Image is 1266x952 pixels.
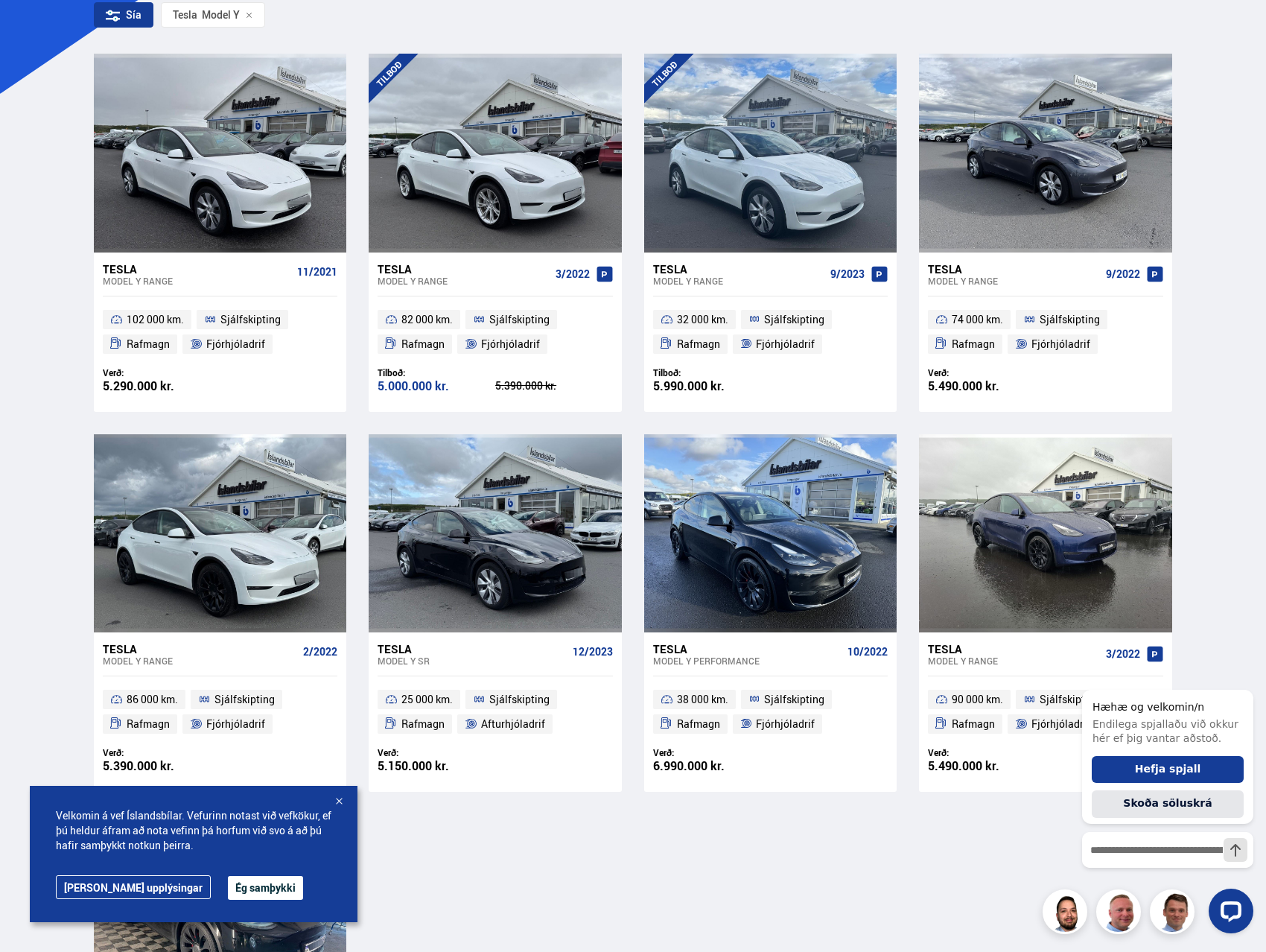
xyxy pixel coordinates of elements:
[1040,691,1100,708] span: Sjálfskipting
[573,646,613,658] span: 12/2023
[928,262,1099,276] div: Tesla
[94,253,346,412] a: Tesla Model Y RANGE 11/2021 102 000 km. Sjálfskipting Rafmagn Fjórhjóladrif Verð: 5.290.000 kr.
[127,715,170,733] span: Rafmagn
[928,367,1046,378] div: Verð:
[103,262,291,276] div: Tesla
[1045,892,1090,936] img: nhp88E3Fdnt1Opn2.png
[653,747,771,758] div: Verð:
[489,311,550,329] span: Sjálfskipting
[847,646,888,658] span: 10/2022
[556,268,590,280] span: 3/2022
[103,760,220,772] div: 5.390.000 kr.
[173,9,197,21] div: Tesla
[677,311,728,329] span: 32 000 km.
[919,632,1171,792] a: Tesla Model Y RANGE 3/2022 90 000 km. Sjálfskipting Rafmagn Fjórhjóladrif Verð: 5.490.000 kr.
[653,642,842,656] div: Tesla
[677,715,720,733] span: Rafmagn
[127,691,178,708] span: 86 000 km.
[378,367,495,378] div: Tilboð:
[952,335,995,353] span: Rafmagn
[378,747,495,758] div: Verð:
[756,715,815,733] span: Fjórhjóladrif
[764,311,824,329] span: Sjálfskipting
[378,760,495,772] div: 5.150.000 kr.
[103,380,220,393] div: 5.290.000 kr.
[103,642,297,656] div: Tesla
[369,632,621,792] a: Tesla Model Y SR 12/2023 25 000 km. Sjálfskipting Rafmagn Afturhjóladrif Verð: 5.150.000 kr.
[220,311,281,329] span: Sjálfskipting
[928,380,1046,393] div: 5.490.000 kr.
[401,691,453,708] span: 25 000 km.
[378,642,566,656] div: Tesla
[303,646,337,658] span: 2/2022
[919,253,1171,412] a: Tesla Model Y RANGE 9/2022 74 000 km. Sjálfskipting Rafmagn Fjórhjóladrif Verð: 5.490.000 kr.
[378,262,549,276] div: Tesla
[228,876,303,900] button: Ég samþykki
[653,262,824,276] div: Tesla
[653,760,771,772] div: 6.990.000 kr.
[952,691,1003,708] span: 90 000 km.
[56,875,211,899] a: [PERSON_NAME] upplýsingar
[378,656,566,666] div: Model Y SR
[481,715,545,733] span: Afturhjóladrif
[1106,648,1140,660] span: 3/2022
[928,747,1046,758] div: Verð:
[214,691,275,708] span: Sjálfskipting
[653,656,842,666] div: Model Y PERFORMANCE
[103,656,297,666] div: Model Y RANGE
[297,266,337,278] span: 11/2021
[1031,715,1090,733] span: Fjórhjóladrif
[952,311,1003,329] span: 74 000 km.
[1040,311,1100,329] span: Sjálfskipting
[756,335,815,353] span: Fjórhjóladrif
[830,268,865,280] span: 9/2023
[928,760,1046,772] div: 5.490.000 kr.
[103,367,220,378] div: Verð:
[677,335,720,353] span: Rafmagn
[1106,268,1140,280] span: 9/2022
[644,253,897,412] a: Tesla Model Y RANGE 9/2023 32 000 km. Sjálfskipting Rafmagn Fjórhjóladrif Tilboð: 5.990.000 kr.
[481,335,540,353] span: Fjórhjóladrif
[677,691,728,708] span: 38 000 km.
[103,747,220,758] div: Verð:
[653,367,771,378] div: Tilboð:
[206,715,265,733] span: Fjórhjóladrif
[369,253,621,412] a: Tesla Model Y RANGE 3/2022 82 000 km. Sjálfskipting Rafmagn Fjórhjóladrif Tilboð: 5.000.000 kr. 5...
[653,276,824,286] div: Model Y RANGE
[653,380,771,393] div: 5.990.000 kr.
[952,715,995,733] span: Rafmagn
[1031,335,1090,353] span: Fjórhjóladrif
[489,691,550,708] span: Sjálfskipting
[127,335,170,353] span: Rafmagn
[401,335,445,353] span: Rafmagn
[94,632,346,792] a: Tesla Model Y RANGE 2/2022 86 000 km. Sjálfskipting Rafmagn Fjórhjóladrif Verð: 5.390.000 kr.
[928,642,1099,656] div: Tesla
[401,311,453,329] span: 82 000 km.
[928,656,1099,666] div: Model Y RANGE
[173,9,240,21] span: Model Y
[495,381,613,391] div: 5.390.000 kr.
[94,2,153,28] div: Sía
[127,311,184,329] span: 102 000 km.
[378,276,549,286] div: Model Y RANGE
[764,691,824,708] span: Sjálfskipting
[1070,662,1259,945] iframe: LiveChat chat widget
[56,808,331,853] span: Velkomin á vef Íslandsbílar. Vefurinn notast við vefkökur, ef þú heldur áfram að nota vefinn þá h...
[206,335,265,353] span: Fjórhjóladrif
[644,632,897,792] a: Tesla Model Y PERFORMANCE 10/2022 38 000 km. Sjálfskipting Rafmagn Fjórhjóladrif Verð: 6.990.000 kr.
[378,380,495,393] div: 5.000.000 kr.
[103,276,291,286] div: Model Y RANGE
[401,715,445,733] span: Rafmagn
[928,276,1099,286] div: Model Y RANGE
